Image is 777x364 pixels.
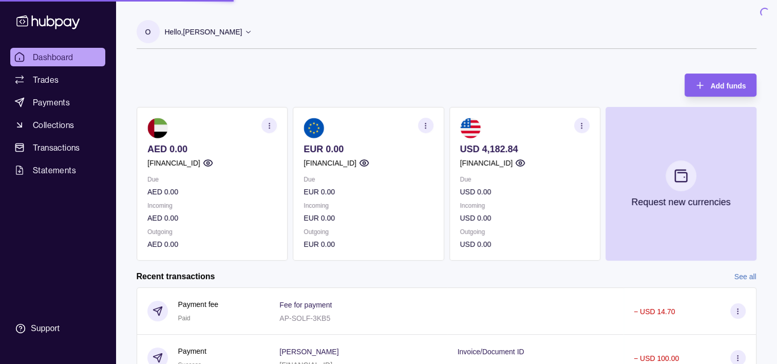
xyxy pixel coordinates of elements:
[710,82,746,90] span: Add funds
[631,196,730,208] p: Request new currencies
[147,212,277,224] p: AED 0.00
[460,212,589,224] p: USD 0.00
[605,107,756,261] button: Request new currencies
[147,143,277,155] p: AED 0.00
[33,141,80,154] span: Transactions
[33,51,73,63] span: Dashboard
[10,116,105,134] a: Collections
[304,186,433,197] p: EUR 0.00
[10,70,105,89] a: Trades
[460,226,589,238] p: Outgoing
[460,200,589,211] p: Incoming
[279,348,338,356] p: [PERSON_NAME]
[304,118,324,138] img: eu
[145,26,151,38] p: O
[460,186,589,197] p: USD 0.00
[33,96,70,108] span: Payments
[279,314,330,322] p: AP-SOLF-3KB5
[304,226,433,238] p: Outgoing
[10,93,105,112] a: Payments
[460,157,513,169] p: [FINANCIAL_ID]
[460,174,589,185] p: Due
[147,186,277,197] p: AED 0.00
[178,315,191,322] span: Paid
[147,200,277,211] p: Incoming
[147,226,277,238] p: Outgoing
[304,174,433,185] p: Due
[147,174,277,185] p: Due
[634,354,679,362] p: − USD 100.00
[33,164,76,176] span: Statements
[460,118,480,138] img: us
[33,74,59,86] span: Trades
[10,318,105,339] a: Support
[460,239,589,250] p: USD 0.00
[178,345,206,357] p: Payment
[458,348,524,356] p: Invoice/Document ID
[10,138,105,157] a: Transactions
[178,299,219,310] p: Payment fee
[304,143,433,155] p: EUR 0.00
[10,48,105,66] a: Dashboard
[460,143,589,155] p: USD 4,182.84
[734,271,756,282] a: See all
[33,119,74,131] span: Collections
[304,212,433,224] p: EUR 0.00
[165,26,242,38] p: Hello, [PERSON_NAME]
[685,74,756,97] button: Add funds
[137,271,215,282] h2: Recent transactions
[634,307,675,316] p: − USD 14.70
[31,323,60,334] div: Support
[304,157,356,169] p: [FINANCIAL_ID]
[147,157,200,169] p: [FINANCIAL_ID]
[304,200,433,211] p: Incoming
[147,239,277,250] p: AED 0.00
[279,301,332,309] p: Fee for payment
[147,118,168,138] img: ae
[10,161,105,179] a: Statements
[304,239,433,250] p: EUR 0.00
